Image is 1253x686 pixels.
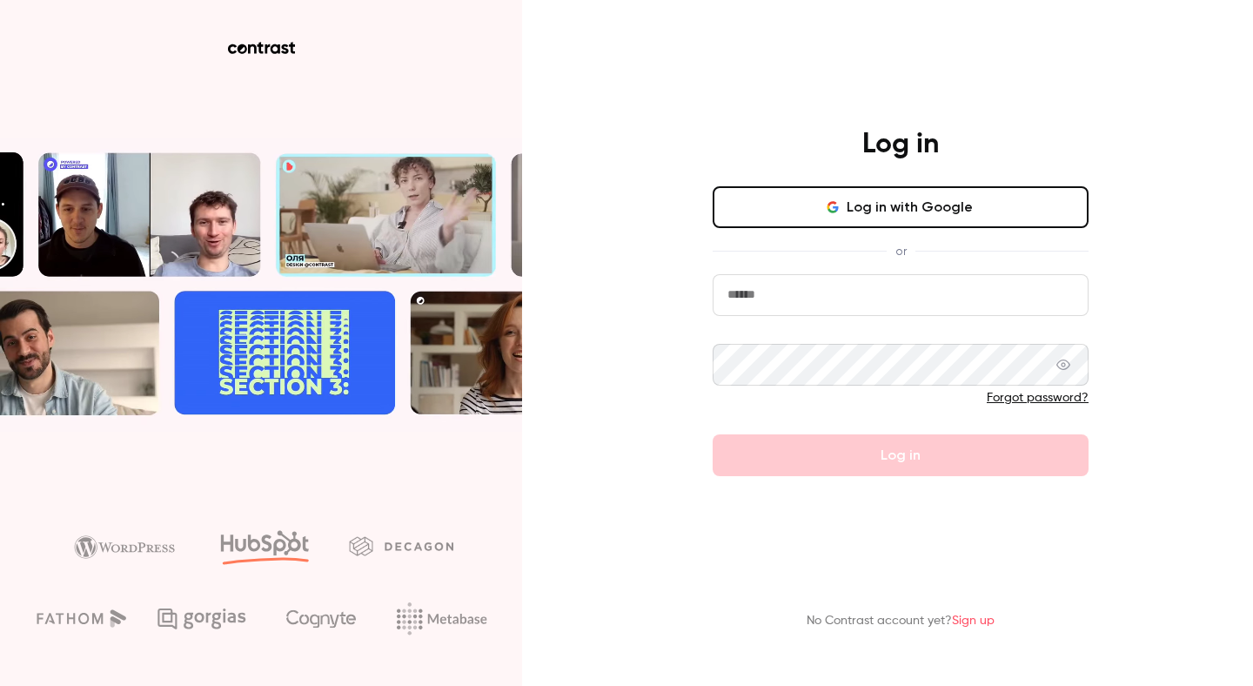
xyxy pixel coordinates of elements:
span: or [887,242,915,260]
h4: Log in [862,127,939,162]
p: No Contrast account yet? [807,612,995,630]
img: decagon [349,536,453,555]
a: Sign up [952,615,995,627]
button: Log in with Google [713,186,1089,228]
a: Forgot password? [987,392,1089,404]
